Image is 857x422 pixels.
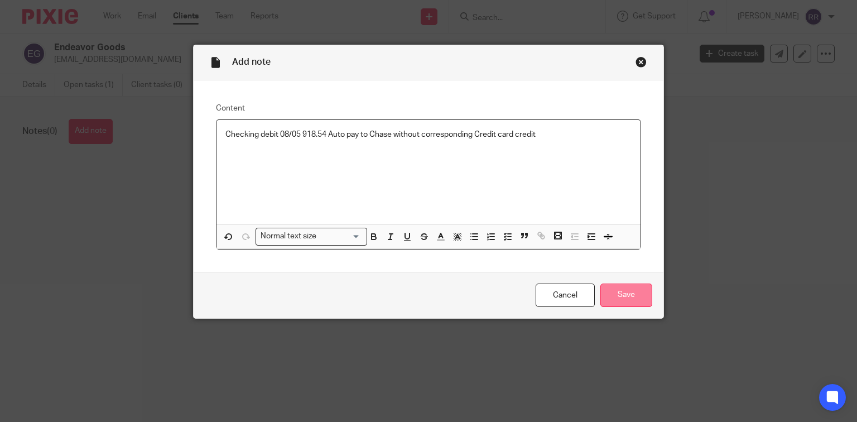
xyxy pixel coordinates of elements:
[635,56,647,68] div: Close this dialog window
[258,231,319,242] span: Normal text size
[536,284,595,308] a: Cancel
[600,284,652,308] input: Save
[320,231,360,242] input: Search for option
[225,129,632,140] p: Checking debit 08/05 918.54 Auto pay to Chase without corresponding Credit card credit
[216,103,642,114] label: Content
[256,228,367,245] div: Search for option
[232,57,271,66] span: Add note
